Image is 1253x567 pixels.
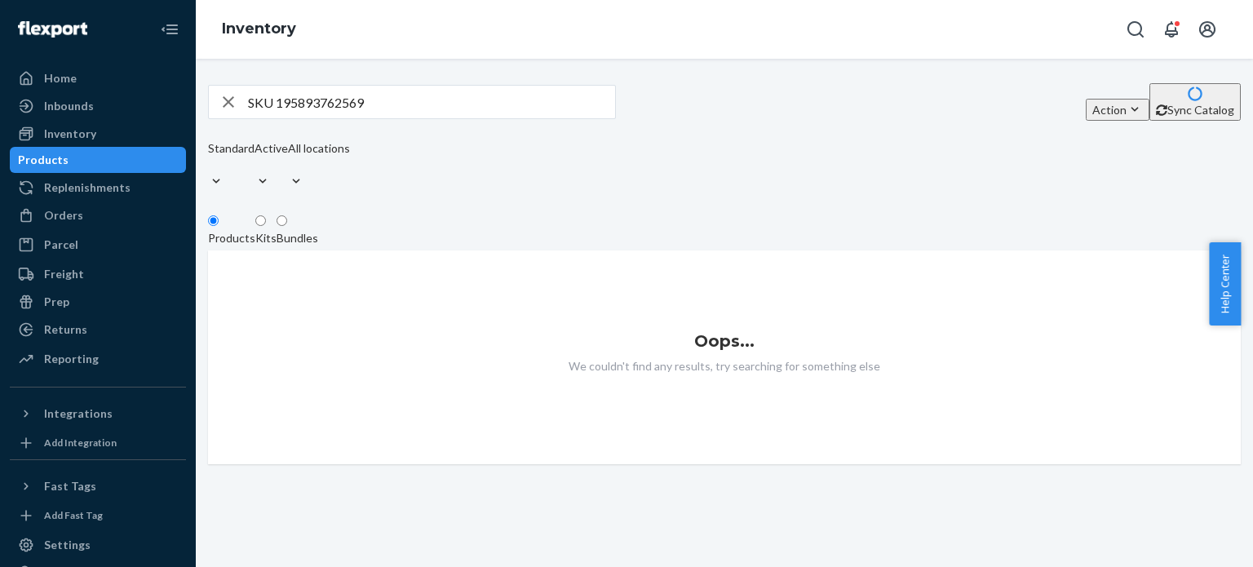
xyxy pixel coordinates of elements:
[10,93,186,119] a: Inbounds
[10,147,186,173] a: Products
[288,140,350,157] div: All locations
[208,332,1241,350] h1: Oops...
[208,140,255,157] div: Standard
[44,508,103,522] div: Add Fast Tag
[222,20,296,38] a: Inventory
[44,237,78,253] div: Parcel
[1092,101,1143,118] div: Action
[255,230,277,246] div: Kits
[10,175,186,201] a: Replenishments
[10,532,186,558] a: Settings
[10,289,186,315] a: Prep
[44,436,117,450] div: Add Integration
[208,157,210,173] input: Standard
[18,21,87,38] img: Flexport logo
[277,230,318,246] div: Bundles
[10,202,186,228] a: Orders
[248,86,615,118] input: Search inventory by name or sku
[44,405,113,422] div: Integrations
[44,537,91,553] div: Settings
[44,126,96,142] div: Inventory
[1191,13,1224,46] button: Open account menu
[10,261,186,287] a: Freight
[10,65,186,91] a: Home
[10,401,186,427] button: Integrations
[10,317,186,343] a: Returns
[1149,83,1241,121] button: Sync Catalog
[209,6,309,53] ol: breadcrumbs
[1086,99,1149,121] button: Action
[10,346,186,372] a: Reporting
[10,433,186,453] a: Add Integration
[255,140,288,157] div: Active
[153,13,186,46] button: Close Navigation
[208,215,219,226] input: Products
[208,358,1241,374] p: We couldn't find any results, try searching for something else
[10,232,186,258] a: Parcel
[10,506,186,525] a: Add Fast Tag
[44,179,131,196] div: Replenishments
[288,157,290,173] input: All locations
[1119,13,1152,46] button: Open Search Box
[1209,242,1241,326] button: Help Center
[44,294,69,310] div: Prep
[44,70,77,86] div: Home
[10,473,186,499] button: Fast Tags
[44,321,87,338] div: Returns
[10,121,186,147] a: Inventory
[1155,13,1188,46] button: Open notifications
[255,215,266,226] input: Kits
[44,478,96,494] div: Fast Tags
[44,98,94,114] div: Inbounds
[255,157,256,173] input: Active
[44,266,84,282] div: Freight
[44,351,99,367] div: Reporting
[44,207,83,224] div: Orders
[208,230,255,246] div: Products
[277,215,287,226] input: Bundles
[18,152,69,168] div: Products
